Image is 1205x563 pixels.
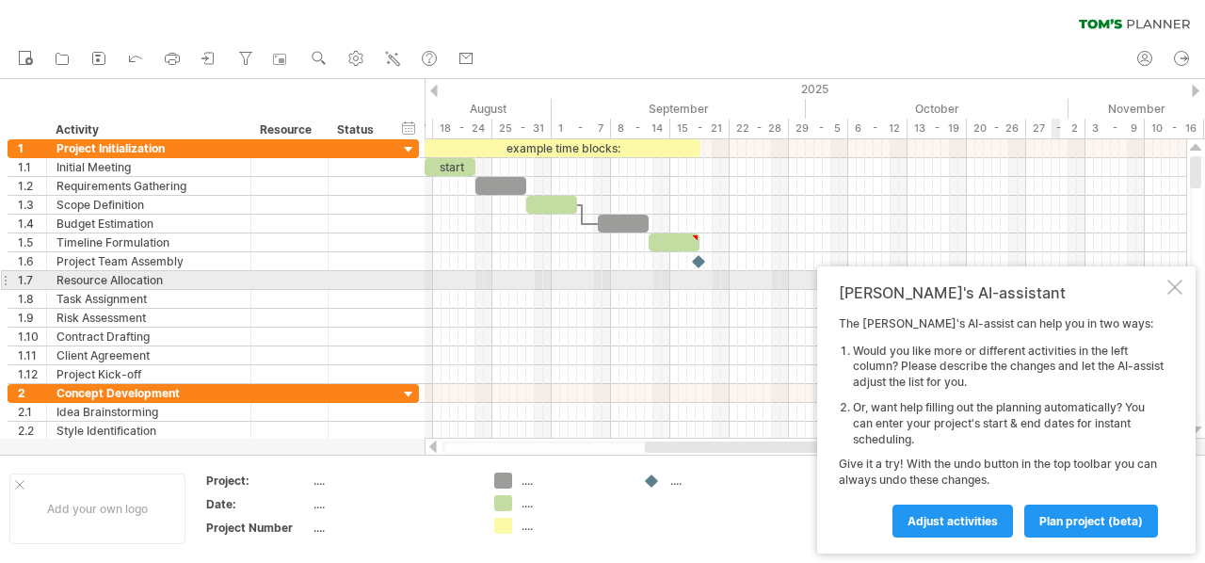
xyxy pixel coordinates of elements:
div: 3 - 9 [1085,119,1145,138]
div: 2.2 [18,422,46,440]
div: 6 - 12 [848,119,908,138]
div: .... [313,496,472,512]
div: October 2025 [806,99,1068,119]
div: 25 - 31 [492,119,552,138]
div: Client Agreement [56,346,241,364]
div: 10 - 16 [1145,119,1204,138]
div: 1.9 [18,309,46,327]
span: Adjust activities [908,514,998,528]
div: Project Number [206,520,310,536]
div: Date: [206,496,310,512]
div: Concept Development [56,384,241,402]
div: 1.4 [18,215,46,233]
div: Idea Brainstorming [56,403,241,421]
div: 27 - 2 [1026,119,1085,138]
div: 1.6 [18,252,46,270]
div: 1.8 [18,290,46,308]
div: 8 - 14 [611,119,670,138]
div: Project Team Assembly [56,252,241,270]
div: September 2025 [552,99,806,119]
div: 29 - 5 [789,119,848,138]
div: Style Identification [56,422,241,440]
div: 1.3 [18,196,46,214]
div: .... [522,473,624,489]
div: 1.2 [18,177,46,195]
div: Project Initialization [56,139,241,157]
div: 1.7 [18,271,46,289]
a: plan project (beta) [1024,505,1158,538]
div: The [PERSON_NAME]'s AI-assist can help you in two ways: Give it a try! With the undo button in th... [839,316,1164,537]
div: 15 - 21 [670,119,730,138]
div: Resource Allocation [56,271,241,289]
div: 1 - 7 [552,119,611,138]
div: [PERSON_NAME]'s AI-assistant [839,283,1164,302]
span: plan project (beta) [1039,514,1143,528]
div: 1.10 [18,328,46,346]
div: 1.1 [18,158,46,176]
div: Project Kick-off [56,365,241,383]
div: 1.12 [18,365,46,383]
div: Scope Definition [56,196,241,214]
div: 1 [18,139,46,157]
div: Budget Estimation [56,215,241,233]
div: Initial Meeting [56,158,241,176]
div: 18 - 24 [433,119,492,138]
div: 2 [18,384,46,402]
div: 1.11 [18,346,46,364]
div: Add your own logo [9,474,185,544]
div: Project: [206,473,310,489]
div: Risk Assessment [56,309,241,327]
div: start [425,158,475,176]
div: Activity [56,121,240,139]
li: Or, want help filling out the planning automatically? You can enter your project's start & end da... [853,400,1164,447]
div: Requirements Gathering [56,177,241,195]
div: 22 - 28 [730,119,789,138]
div: Timeline Formulation [56,233,241,251]
div: example time blocks: [425,139,700,157]
div: Resource [260,121,317,139]
div: 13 - 19 [908,119,967,138]
div: Status [337,121,378,139]
a: Adjust activities [892,505,1013,538]
div: .... [522,518,624,534]
div: .... [313,520,472,536]
li: Would you like more or different activities in the left column? Please describe the changes and l... [853,344,1164,391]
div: 2.1 [18,403,46,421]
div: 1.5 [18,233,46,251]
div: Contract Drafting [56,328,241,346]
div: 20 - 26 [967,119,1026,138]
div: .... [313,473,472,489]
div: .... [670,473,773,489]
div: .... [522,495,624,511]
div: Task Assignment [56,290,241,308]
